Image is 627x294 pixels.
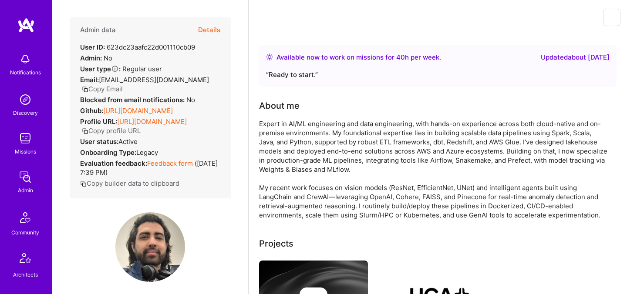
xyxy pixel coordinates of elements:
[147,159,193,167] a: Feedback form
[13,270,38,279] div: Architects
[80,53,112,63] div: No
[118,137,138,146] span: Active
[82,128,88,134] i: icon Copy
[80,159,220,177] div: ( [DATE] 7:39 PM )
[80,43,105,51] strong: User ID:
[10,68,41,77] div: Notifications
[266,53,273,60] img: Availability
[396,53,405,61] span: 40
[80,148,136,157] strong: Onboarding Type:
[259,119,607,220] div: Expert in AI/ML engineering and data engineering, with hands-on experience across both cloud-nati...
[15,249,36,270] img: Architects
[541,52,610,63] div: Updated about [DATE]
[80,96,186,104] strong: Blocked from email notifications:
[136,148,158,157] span: legacy
[80,117,117,126] strong: Profile URL:
[82,86,88,93] i: icon Copy
[99,76,209,84] span: [EMAIL_ADDRESS][DOMAIN_NAME]
[111,65,119,73] i: Help
[80,43,195,52] div: 623dc23aafc22d001110cb09
[17,50,34,68] img: bell
[80,180,87,187] i: icon Copy
[115,212,185,282] img: User Avatar
[17,168,34,186] img: admin teamwork
[80,76,99,84] strong: Email:
[80,159,147,167] strong: Evaluation feedback:
[17,17,35,33] img: logo
[11,228,39,237] div: Community
[15,147,36,156] div: Missions
[82,84,123,94] button: Copy Email
[80,137,118,146] strong: User status:
[259,237,293,250] div: Projects
[13,108,38,117] div: Discovery
[82,126,141,135] button: Copy profile URL
[80,107,103,115] strong: Github:
[17,91,34,108] img: discovery
[80,95,195,104] div: No
[103,107,173,115] a: [URL][DOMAIN_NAME]
[15,207,36,228] img: Community
[17,130,34,147] img: teamwork
[80,65,121,73] strong: User type :
[259,99,300,112] div: About me
[198,17,220,43] button: Details
[80,64,162,73] div: Regular user
[80,54,102,62] strong: Admin:
[80,26,116,34] h4: Admin data
[276,52,441,63] div: Available now to work on missions for h per week .
[80,179,179,188] button: Copy builder data to clipboard
[18,186,33,195] div: Admin
[266,70,610,80] div: “ Ready to start. ”
[117,117,187,126] a: [URL][DOMAIN_NAME]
